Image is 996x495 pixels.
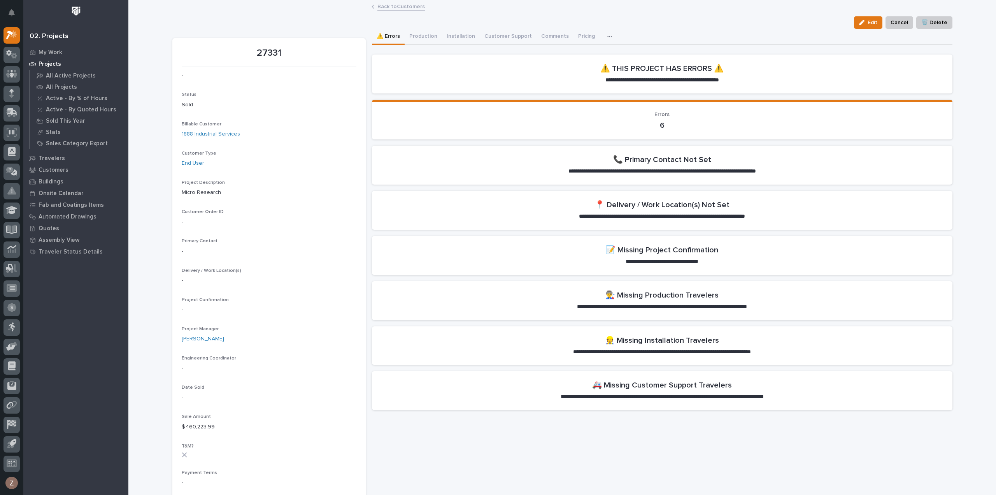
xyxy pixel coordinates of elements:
[442,29,480,45] button: Installation
[182,306,356,314] p: -
[182,470,217,475] span: Payment Terms
[39,178,63,185] p: Buildings
[182,72,356,80] p: -
[46,129,61,136] p: Stats
[30,32,68,41] div: 02. Projects
[30,138,128,149] a: Sales Category Export
[868,19,877,26] span: Edit
[182,298,229,302] span: Project Confirmation
[23,164,128,176] a: Customers
[182,394,356,402] p: -
[182,159,204,167] a: End User
[30,93,128,104] a: Active - By % of Hours
[39,49,62,56] p: My Work
[182,122,221,127] span: Billable Customer
[381,121,943,130] p: 6
[39,190,84,197] p: Onsite Calendar
[537,29,573,45] button: Comments
[10,9,20,22] div: Notifications
[30,104,128,115] a: Active - By Quoted Hours
[46,95,107,102] p: Active - By % of Hours
[30,81,128,92] a: All Projects
[480,29,537,45] button: Customer Support
[606,245,718,255] h2: 📝 Missing Project Confirmation
[891,18,908,27] span: Cancel
[182,92,196,97] span: Status
[23,58,128,70] a: Projects
[182,356,236,361] span: Engineering Coordinator
[182,239,217,243] span: Primary Contact
[39,213,96,220] p: Automated Drawings
[23,152,128,164] a: Travelers
[23,246,128,257] a: Traveler Status Details
[182,385,204,390] span: Date Sold
[886,16,913,29] button: Cancel
[182,327,219,331] span: Project Manager
[23,46,128,58] a: My Work
[654,112,670,117] span: Errors
[46,84,77,91] p: All Projects
[182,101,356,109] p: Sold
[39,202,104,209] p: Fab and Coatings Items
[39,155,65,162] p: Travelers
[916,16,952,29] button: 🗑️ Delete
[573,29,600,45] button: Pricing
[605,336,719,345] h2: 👷 Missing Installation Travelers
[182,180,225,185] span: Project Description
[854,16,882,29] button: Edit
[46,72,96,79] p: All Active Projects
[30,70,128,81] a: All Active Projects
[23,211,128,222] a: Automated Drawings
[39,167,68,174] p: Customers
[4,5,20,21] button: Notifications
[182,247,356,255] p: -
[182,151,216,156] span: Customer Type
[613,155,711,164] h2: 📞 Primary Contact Not Set
[23,199,128,211] a: Fab and Coatings Items
[372,29,405,45] button: ⚠️ Errors
[39,248,103,255] p: Traveler Status Details
[23,234,128,246] a: Assembly View
[30,127,128,137] a: Stats
[405,29,442,45] button: Production
[46,140,108,147] p: Sales Category Export
[182,130,240,138] a: 1888 Industrial Services
[182,479,356,487] p: -
[23,187,128,199] a: Onsite Calendar
[182,364,356,372] p: -
[182,268,241,273] span: Delivery / Work Location(s)
[39,237,79,244] p: Assembly View
[39,61,61,68] p: Projects
[377,2,425,11] a: Back toCustomers
[23,176,128,187] a: Buildings
[600,64,724,73] h2: ⚠️ THIS PROJECT HAS ERRORS ⚠️
[592,380,732,390] h2: 🚑 Missing Customer Support Travelers
[182,423,356,431] p: $ 460,223.99
[605,291,719,300] h2: 👨‍🏭 Missing Production Travelers
[46,118,85,125] p: Sold This Year
[182,414,211,419] span: Sale Amount
[182,277,356,285] p: -
[4,475,20,491] button: users-avatar
[182,335,224,343] a: [PERSON_NAME]
[182,48,356,59] p: 27331
[39,225,59,232] p: Quotes
[23,222,128,234] a: Quotes
[182,188,356,197] p: Micro Research
[921,18,947,27] span: 🗑️ Delete
[30,115,128,126] a: Sold This Year
[69,4,83,18] img: Workspace Logo
[46,106,116,113] p: Active - By Quoted Hours
[182,210,224,214] span: Customer Order ID
[182,218,356,226] p: -
[595,200,729,210] h2: 📍 Delivery / Work Location(s) Not Set
[182,444,194,449] span: T&M?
